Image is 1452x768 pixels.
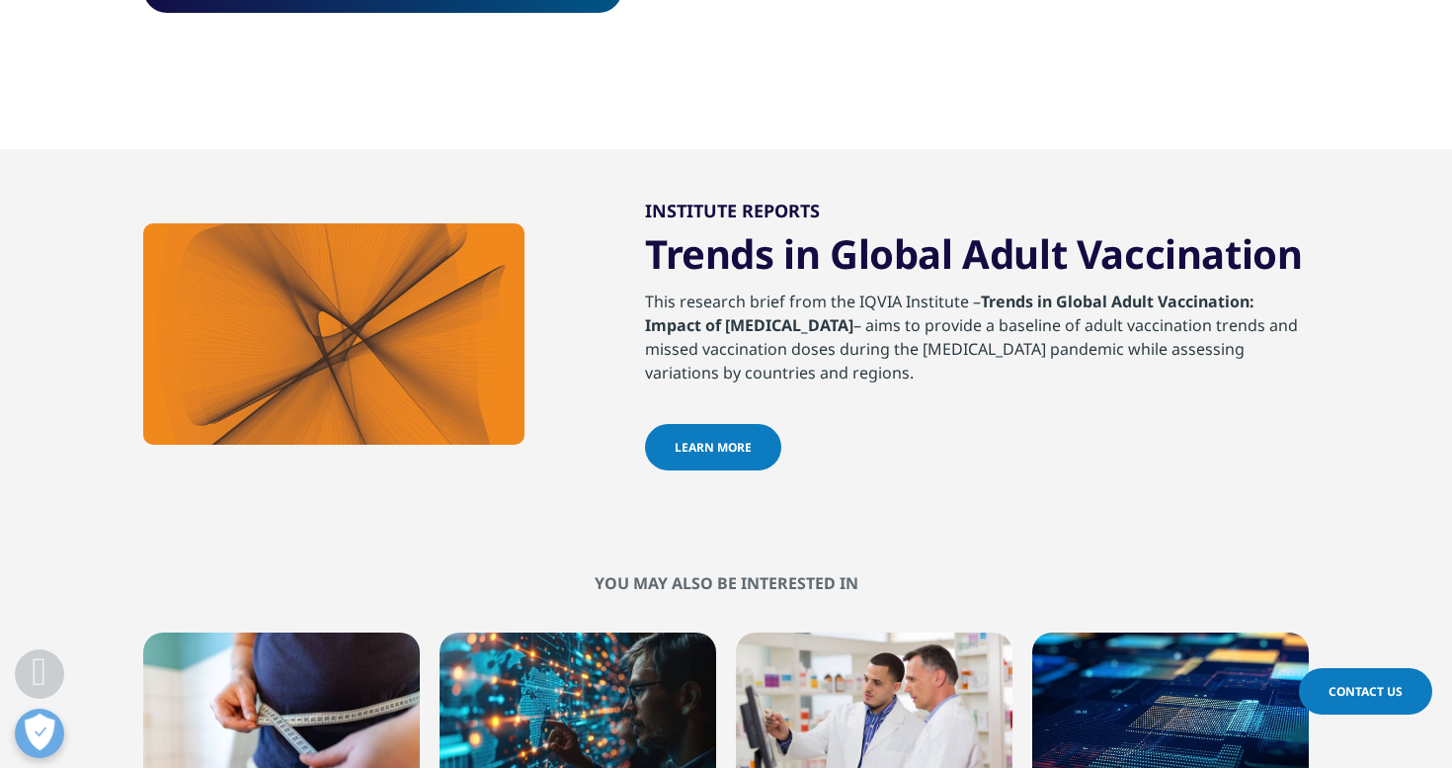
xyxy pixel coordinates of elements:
[645,229,1309,290] h3: Trends in Global Adult Vaccination
[143,223,524,445] img: Trends in Global Adult Vaccination
[15,709,64,758] button: Open Preferences
[645,424,781,470] a: learn more
[645,291,1254,336] strong: Trends in Global Adult Vaccination: Impact of [MEDICAL_DATA]
[645,290,1309,384] p: This research brief from the IQVIA Institute – – aims to provide a baseline of adult vaccination ...
[1329,683,1403,700] span: Contact Us
[675,439,752,456] span: learn more
[645,199,1309,229] h2: Institute Reports
[1299,668,1432,715] a: Contact Us
[143,573,1309,593] h2: You may also be interested in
